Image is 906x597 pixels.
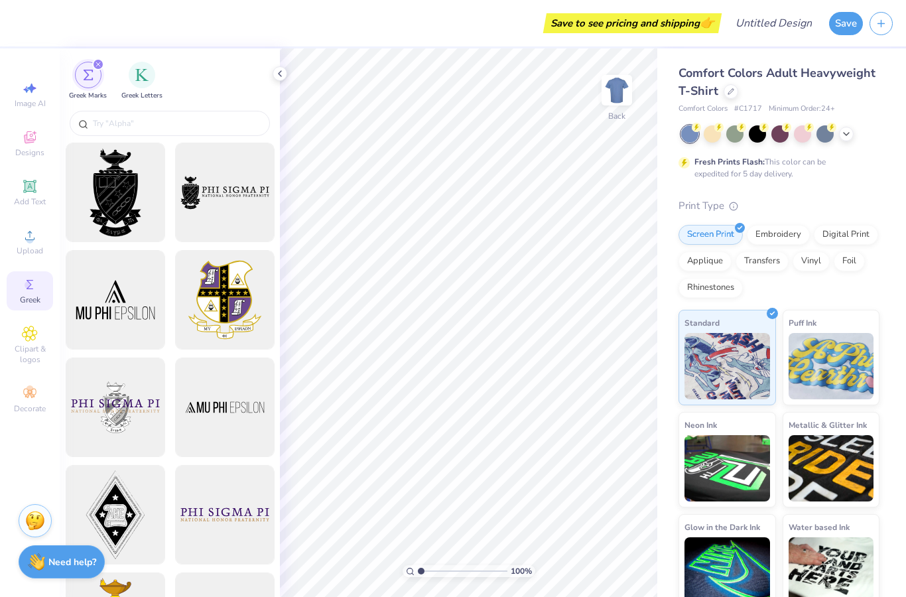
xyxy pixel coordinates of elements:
span: Puff Ink [789,316,816,330]
span: Clipart & logos [7,344,53,365]
img: Metallic & Glitter Ink [789,435,874,501]
span: # C1717 [734,103,762,115]
div: Rhinestones [679,278,743,298]
span: Glow in the Dark Ink [684,520,760,534]
div: Foil [834,251,865,271]
span: Water based Ink [789,520,850,534]
img: Standard [684,333,770,399]
div: Screen Print [679,225,743,245]
button: filter button [69,62,107,101]
img: Puff Ink [789,333,874,399]
span: Standard [684,316,720,330]
div: Embroidery [747,225,810,245]
img: Back [604,77,630,103]
span: Greek Marks [69,91,107,101]
img: Neon Ink [684,435,770,501]
span: Neon Ink [684,418,717,432]
span: Designs [15,147,44,158]
span: Upload [17,245,43,256]
span: Minimum Order: 24 + [769,103,835,115]
div: Digital Print [814,225,878,245]
strong: Fresh Prints Flash: [694,157,765,167]
strong: Need help? [48,556,96,568]
button: filter button [121,62,162,101]
span: 👉 [700,15,714,31]
span: Image AI [15,98,46,109]
div: This color can be expedited for 5 day delivery. [694,156,858,180]
span: Metallic & Glitter Ink [789,418,867,432]
div: Save to see pricing and shipping [547,13,718,33]
span: Comfort Colors [679,103,728,115]
button: Save [829,12,863,35]
div: Back [608,110,625,122]
div: Transfers [736,251,789,271]
div: filter for Greek Letters [121,62,162,101]
div: Print Type [679,198,879,214]
span: Decorate [14,403,46,414]
span: Greek Letters [121,91,162,101]
img: Greek Marks Image [83,70,94,80]
span: Greek [20,295,40,305]
span: 100 % [511,565,532,577]
div: filter for Greek Marks [69,62,107,101]
input: Try "Alpha" [92,117,261,130]
input: Untitled Design [725,10,822,36]
div: Applique [679,251,732,271]
div: Vinyl [793,251,830,271]
span: Add Text [14,196,46,207]
span: Comfort Colors Adult Heavyweight T-Shirt [679,65,875,99]
img: Greek Letters Image [135,68,149,82]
